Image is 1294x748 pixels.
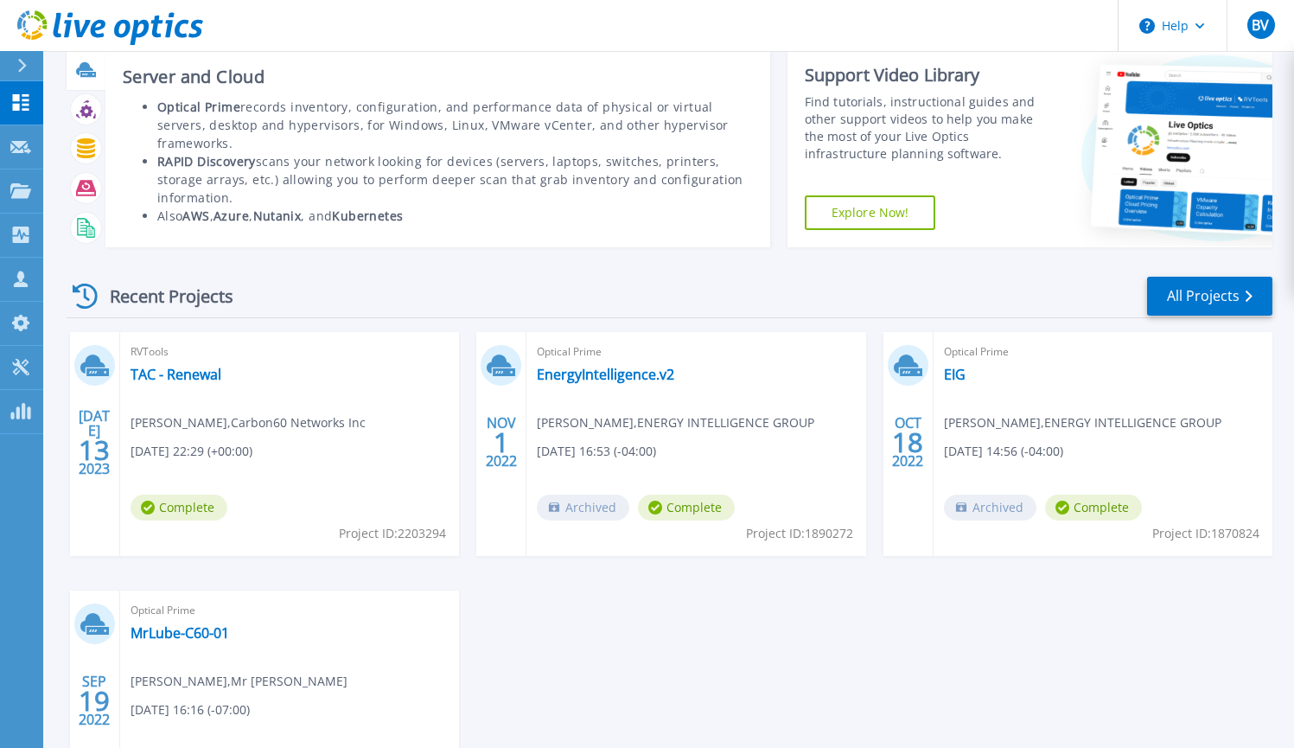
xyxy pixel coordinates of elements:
[638,495,735,521] span: Complete
[1147,277,1272,316] a: All Projects
[131,366,221,383] a: TAC - Renewal
[537,366,674,383] a: EnergyIntelligence.v2
[78,411,111,474] div: [DATE] 2023
[67,275,257,317] div: Recent Projects
[131,624,229,642] a: MrLube-C60-01
[805,64,1048,86] div: Support Video Library
[131,672,347,691] span: [PERSON_NAME] , Mr [PERSON_NAME]
[131,342,449,361] span: RVTools
[805,195,936,230] a: Explore Now!
[944,442,1063,461] span: [DATE] 14:56 (-04:00)
[1045,495,1142,521] span: Complete
[944,342,1262,361] span: Optical Prime
[494,435,509,450] span: 1
[79,694,110,708] span: 19
[537,442,656,461] span: [DATE] 16:53 (-04:00)
[746,524,853,543] span: Project ID: 1890272
[1252,18,1269,32] span: BV
[131,442,252,461] span: [DATE] 22:29 (+00:00)
[805,93,1048,163] div: Find tutorials, instructional guides and other support videos to help you make the most of your L...
[537,413,814,432] span: [PERSON_NAME] , ENERGY INTELLIGENCE GROUP
[78,669,111,732] div: SEP 2022
[944,366,966,383] a: EIG
[79,443,110,457] span: 13
[339,524,446,543] span: Project ID: 2203294
[157,153,256,169] b: RAPID Discovery
[131,700,250,719] span: [DATE] 16:16 (-07:00)
[892,435,923,450] span: 18
[332,208,403,224] b: Kubernetes
[131,495,227,521] span: Complete
[1152,524,1259,543] span: Project ID: 1870824
[157,207,753,225] li: Also , , , and
[131,413,366,432] span: [PERSON_NAME] , Carbon60 Networks Inc
[253,208,302,224] b: Nutanix
[182,208,209,224] b: AWS
[944,495,1036,521] span: Archived
[123,67,753,86] h3: Server and Cloud
[157,98,753,152] li: records inventory, configuration, and performance data of physical or virtual servers, desktop an...
[537,342,855,361] span: Optical Prime
[131,601,449,620] span: Optical Prime
[944,413,1221,432] span: [PERSON_NAME] , ENERGY INTELLIGENCE GROUP
[485,411,518,474] div: NOV 2022
[537,495,629,521] span: Archived
[157,152,753,207] li: scans your network looking for devices (servers, laptops, switches, printers, storage arrays, etc...
[157,99,240,115] b: Optical Prime
[214,208,249,224] b: Azure
[891,411,924,474] div: OCT 2022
